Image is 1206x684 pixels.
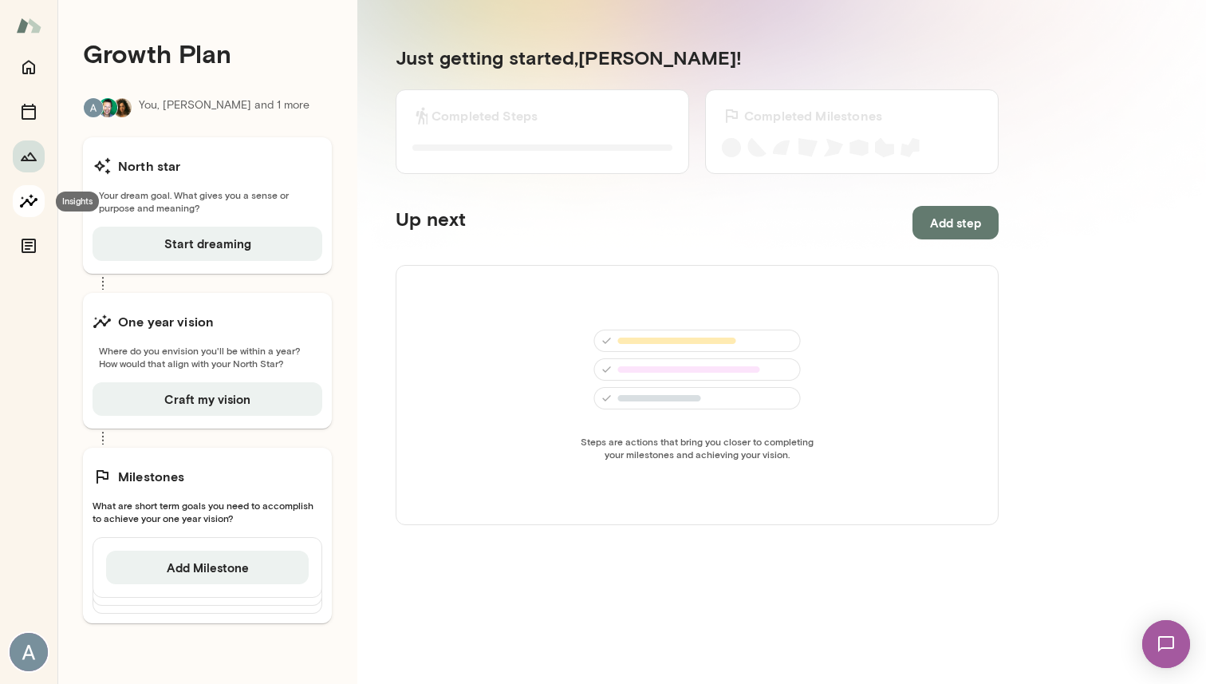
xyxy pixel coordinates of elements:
div: Insights [56,192,99,212]
span: What are short term goals you need to accomplish to achieve your one year vision? [93,499,322,524]
img: Brian Lawrence [98,98,117,117]
h4: Growth Plan [83,38,332,69]
h6: Completed Steps [432,106,538,125]
h6: Completed Milestones [744,106,882,125]
p: You, [PERSON_NAME] and 1 more [139,97,309,118]
img: Akarsh Khatagalli [10,633,48,671]
h5: Up next [396,206,466,239]
h6: Milestones [118,467,185,486]
button: Documents [13,230,45,262]
button: Add Milestone [106,551,309,584]
button: Insights [13,185,45,217]
div: Add Milestone [93,537,322,598]
span: Where do you envision you'll be within a year? How would that align with your North Star? [93,344,322,370]
img: Najla Elmachtoub [112,98,132,117]
h6: North star [118,156,181,176]
img: Mento [16,10,41,41]
span: Your dream goal. What gives you a sense or purpose and meaning? [93,188,322,214]
button: Start dreaming [93,227,322,260]
span: Steps are actions that bring you closer to completing your milestones and achieving your vision. [576,435,818,461]
h5: Just getting started, [PERSON_NAME] ! [396,45,999,70]
button: Sessions [13,96,45,128]
button: Home [13,51,45,83]
button: Add step [912,206,999,239]
h6: One year vision [118,312,214,331]
button: Growth Plan [13,140,45,172]
img: Akarsh Khatagalli [84,98,103,117]
button: Craft my vision [93,382,322,416]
